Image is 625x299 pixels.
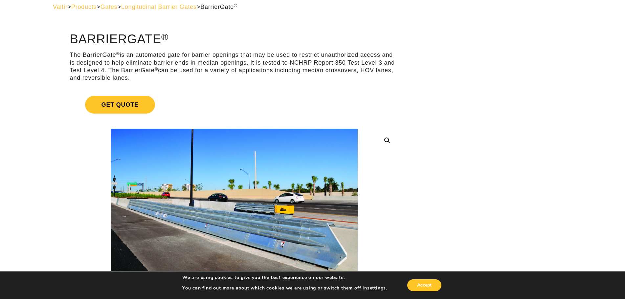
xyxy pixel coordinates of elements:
sup: ® [161,32,168,42]
a: Gates [100,4,118,10]
p: We are using cookies to give you the best experience on our website. [182,275,387,281]
a: Get Quote [70,88,399,121]
div: > > > > [53,3,572,11]
a: Products [71,4,97,10]
span: BarrierGate [200,4,237,10]
button: settings [367,285,386,291]
p: The BarrierGate is an automated gate for barrier openings that may be used to restrict unauthoriz... [70,51,399,82]
sup: ® [155,67,158,72]
sup: ® [234,3,237,8]
sup: ® [116,51,120,56]
button: Accept [407,279,441,291]
span: Get Quote [85,96,155,114]
p: You can find out more about which cookies we are using or switch them off in . [182,285,387,291]
a: Longitudinal Barrier Gates [121,4,197,10]
h1: BarrierGate [70,32,399,46]
a: Valtir [53,4,67,10]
